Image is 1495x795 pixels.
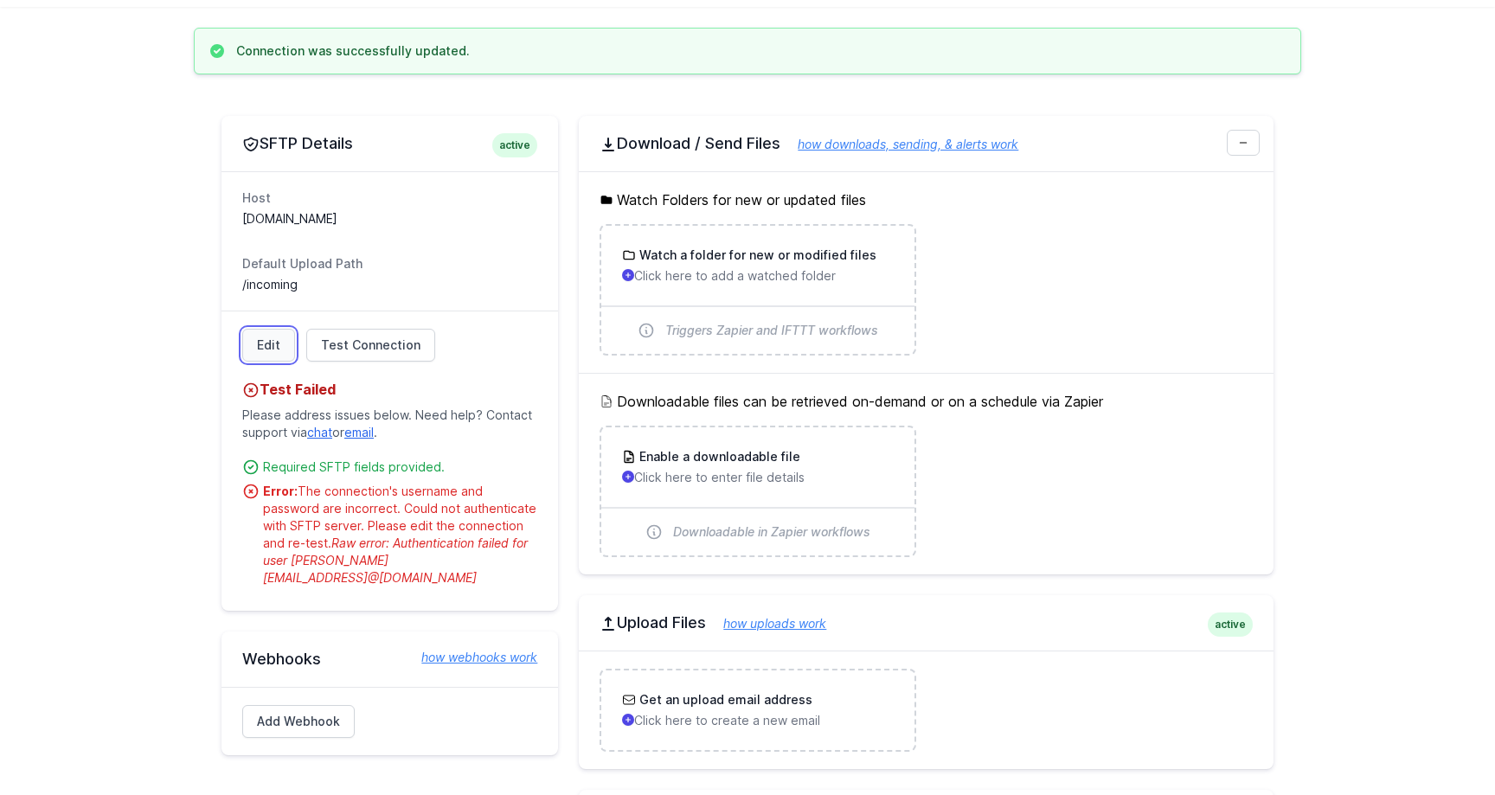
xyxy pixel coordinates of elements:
[242,329,295,362] a: Edit
[236,42,470,60] h3: Connection was successfully updated.
[263,483,537,587] div: The connection's username and password are incorrect. Could not authenticate with SFTP server. Pl...
[636,247,876,264] h3: Watch a folder for new or modified files
[242,189,537,207] dt: Host
[242,649,537,670] h2: Webhooks
[242,705,355,738] a: Add Webhook
[242,276,537,293] dd: /incoming
[242,133,537,154] h2: SFTP Details
[673,523,870,541] span: Downloadable in Zapier workflows
[622,267,893,285] p: Click here to add a watched folder
[1208,612,1253,637] span: active
[636,691,812,708] h3: Get an upload email address
[780,137,1018,151] a: how downloads, sending, & alerts work
[601,670,914,750] a: Get an upload email address Click here to create a new email
[242,255,537,272] dt: Default Upload Path
[600,612,1253,633] h2: Upload Files
[492,133,537,157] span: active
[242,400,537,448] p: Please address issues below. Need help? Contact support via or .
[600,391,1253,412] h5: Downloadable files can be retrieved on-demand or on a schedule via Zapier
[601,427,914,555] a: Enable a downloadable file Click here to enter file details Downloadable in Zapier workflows
[601,226,914,354] a: Watch a folder for new or modified files Click here to add a watched folder Triggers Zapier and I...
[307,425,332,439] a: chat
[622,469,893,486] p: Click here to enter file details
[636,448,800,465] h3: Enable a downloadable file
[600,133,1253,154] h2: Download / Send Files
[242,379,537,400] h4: Test Failed
[263,484,298,498] strong: Error:
[306,329,435,362] a: Test Connection
[263,535,528,585] span: Raw error: Authentication failed for user [PERSON_NAME][EMAIL_ADDRESS]@[DOMAIN_NAME]
[242,210,537,228] dd: [DOMAIN_NAME]
[344,425,374,439] a: email
[600,189,1253,210] h5: Watch Folders for new or updated files
[665,322,878,339] span: Triggers Zapier and IFTTT workflows
[622,712,893,729] p: Click here to create a new email
[263,458,537,476] div: Required SFTP fields provided.
[706,616,826,631] a: how uploads work
[321,337,420,354] span: Test Connection
[404,649,537,666] a: how webhooks work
